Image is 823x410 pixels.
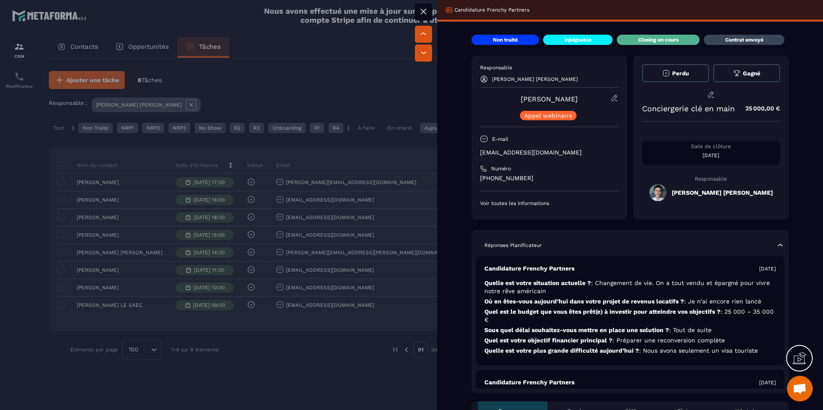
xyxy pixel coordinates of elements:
p: [PHONE_NUMBER] [480,174,619,182]
p: Candidature Frenchy Partners [454,6,529,13]
p: injoignable [565,36,592,43]
p: Non traité [493,36,518,43]
p: Closing en cours [638,36,679,43]
p: Quel est le budget que vous êtes prêt(e) à investir pour atteindre vos objectifs ? [484,308,776,324]
span: : Je n’ai encore rien lancé [684,298,761,305]
span: : Préparer une reconversion complète [613,337,725,344]
span: : Tout de suite [669,327,712,333]
p: Numéro [491,165,511,172]
p: Voir toutes les informations [480,200,619,207]
p: Sous quel délai souhaitez-vous mettre en place une solution ? [484,326,776,334]
p: [DATE] [642,152,781,159]
p: Candidature Frenchy Partners [484,264,574,273]
button: Gagné [713,64,780,82]
p: [EMAIL_ADDRESS][DOMAIN_NAME] [480,149,619,157]
p: Quel est votre objectif financier principal ? [484,336,776,345]
p: [DATE] [759,265,776,272]
p: Quelle est votre plus grande difficulté aujourd’hui ? [484,347,776,355]
span: Gagné [743,70,760,77]
p: E-mail [492,136,508,143]
p: Responsable [642,176,781,182]
h5: [PERSON_NAME] [PERSON_NAME] [672,189,773,196]
p: Appel webinaire [524,113,572,119]
p: [PERSON_NAME] [PERSON_NAME] [492,76,578,82]
p: Où en êtes-vous aujourd’hui dans votre projet de revenus locatifs ? [484,297,776,306]
p: Quelle est votre situation actuelle ? [484,279,776,295]
a: [PERSON_NAME] [521,95,578,103]
p: Réponses Planificateur [484,242,542,249]
span: : Changement de vie. On a tout vendu et épargné pour vivre notre rêve américain [484,279,770,294]
button: Perdu [642,64,709,82]
p: Conciergerie clé en main [642,104,735,113]
div: Ouvrir le chat [787,376,813,401]
p: Contrat envoyé [725,36,763,43]
span: Perdu [672,70,689,77]
p: 25 000,00 € [737,100,780,117]
span: : Nous avons seulement un visa touriste [639,347,758,354]
p: Candidature Frenchy Partners [484,378,574,386]
p: Date de clôture [642,143,781,150]
p: Responsable [480,64,619,71]
p: [DATE] [759,379,776,386]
